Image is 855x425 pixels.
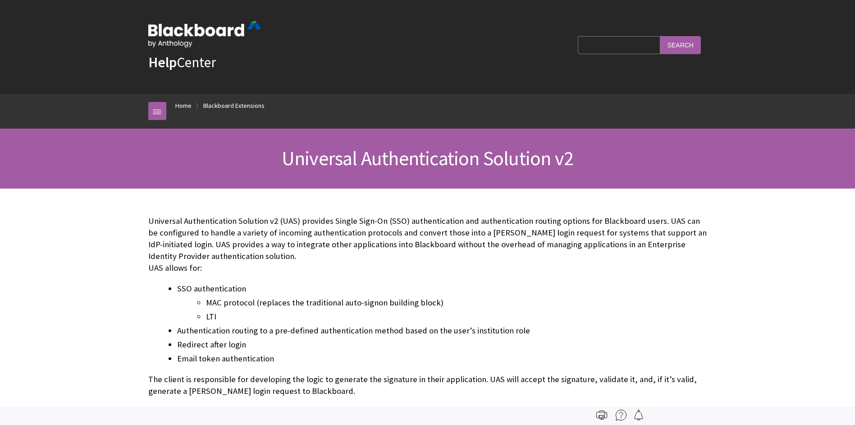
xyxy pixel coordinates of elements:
p: The client is responsible for developing the logic to generate the signature in their application... [148,374,707,397]
li: LTI [206,310,707,323]
img: Blackboard by Anthology [148,21,261,47]
a: Home [175,100,192,111]
a: Blackboard Extensions [203,100,265,111]
span: Universal Authentication Solution v2 [282,146,573,171]
li: Redirect after login [177,338,707,351]
a: HelpCenter [148,53,216,71]
img: Print [596,410,607,420]
li: SSO authentication [177,282,707,323]
li: Email token authentication [177,352,707,365]
li: MAC protocol (replaces the traditional auto-signon building block) [206,296,707,309]
p: Universal Authentication Solution v2 (UAS) provides Single Sign-On (SSO) authentication and authe... [148,215,707,274]
strong: Help [148,53,177,71]
img: More help [616,410,626,420]
img: Follow this page [633,410,644,420]
li: Authentication routing to a pre-defined authentication method based on the user’s institution role [177,324,707,337]
input: Search [660,36,701,54]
